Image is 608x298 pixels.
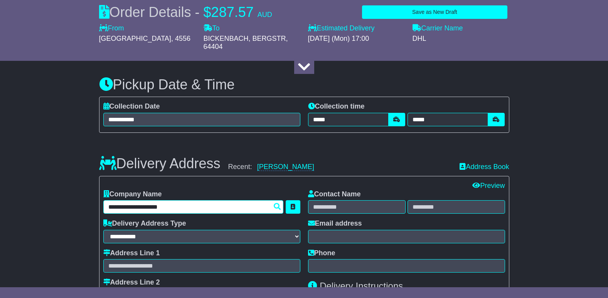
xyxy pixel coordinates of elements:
[103,190,162,199] label: Company Name
[257,163,314,171] a: [PERSON_NAME]
[308,190,361,199] label: Contact Name
[308,24,405,33] label: Estimated Delivery
[258,11,272,18] span: AUD
[103,219,186,228] label: Delivery Address Type
[413,35,509,43] div: DHL
[99,4,272,20] div: Order Details -
[204,24,220,33] label: To
[472,182,505,189] a: Preview
[460,163,509,171] a: Address Book
[99,77,509,92] h3: Pickup Date & Time
[171,35,190,42] span: , 4556
[99,156,221,171] h3: Delivery Address
[99,24,124,33] label: From
[204,35,286,42] span: BICKENBACH, BERGSTR
[103,278,160,287] label: Address Line 2
[228,163,452,171] div: Recent:
[308,102,365,111] label: Collection time
[204,35,288,51] span: , 64404
[362,5,507,19] button: Save as New Draft
[103,102,160,111] label: Collection Date
[103,249,160,258] label: Address Line 1
[308,249,335,258] label: Phone
[308,219,362,228] label: Email address
[320,281,403,291] span: Delivery Instructions
[99,35,171,42] span: [GEOGRAPHIC_DATA]
[308,35,405,43] div: [DATE] (Mon) 17:00
[211,4,254,20] span: 287.57
[413,24,463,33] label: Carrier Name
[204,4,211,20] span: $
